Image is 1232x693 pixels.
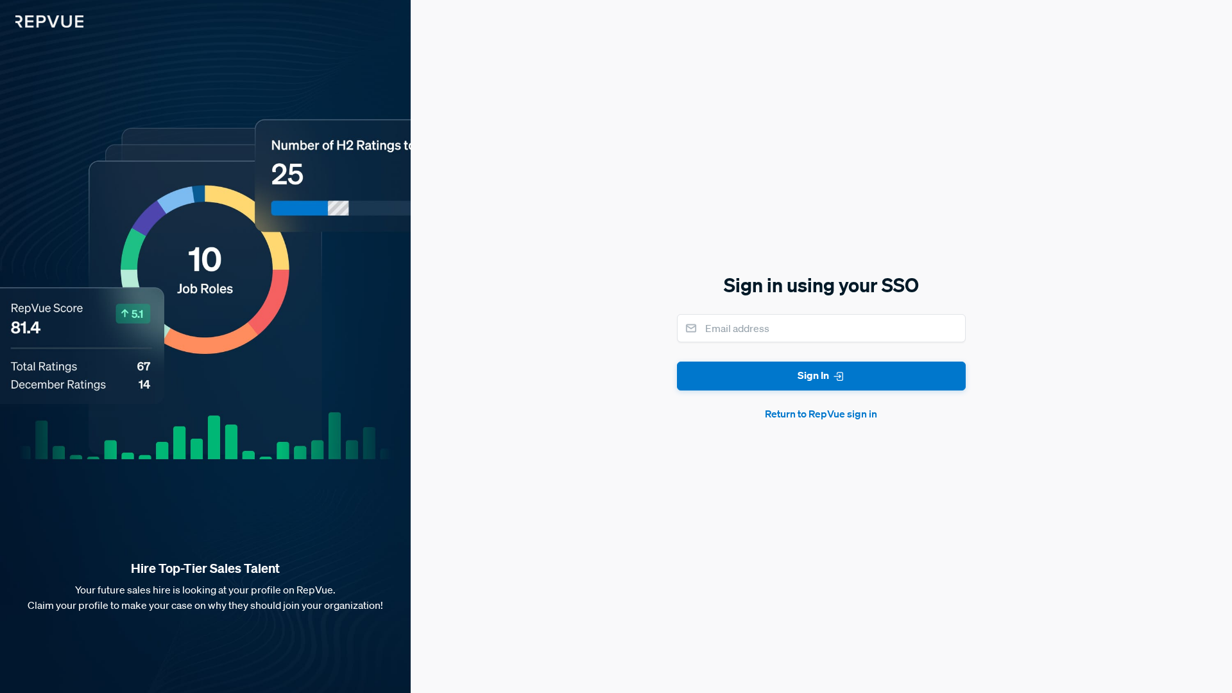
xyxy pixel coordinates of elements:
input: Email address [677,314,966,342]
h5: Sign in using your SSO [677,272,966,299]
strong: Hire Top-Tier Sales Talent [21,560,390,577]
button: Return to RepVue sign in [677,406,966,421]
button: Sign In [677,362,966,390]
p: Your future sales hire is looking at your profile on RepVue. Claim your profile to make your case... [21,582,390,613]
